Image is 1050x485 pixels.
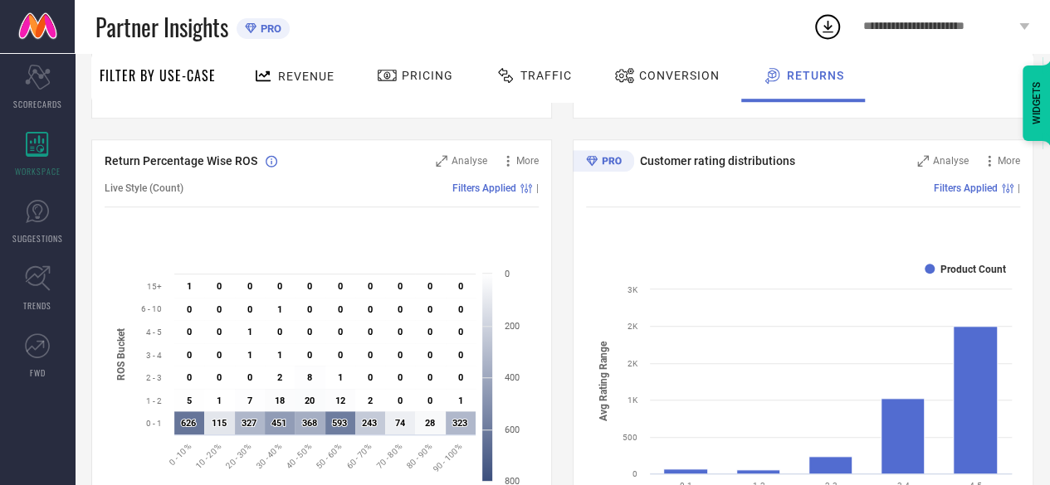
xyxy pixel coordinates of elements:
[194,441,223,470] text: 10 - 20%
[277,327,282,337] text: 0
[307,372,312,383] text: 8
[505,269,510,279] text: 0
[338,304,343,315] text: 0
[536,182,539,194] span: |
[427,281,432,292] text: 0
[368,304,373,315] text: 0
[187,281,192,292] text: 1
[338,350,343,361] text: 0
[307,304,312,315] text: 0
[307,281,312,292] text: 0
[458,327,463,337] text: 0
[398,372,403,383] text: 0
[368,350,373,361] text: 0
[505,321,520,332] text: 200
[247,304,252,315] text: 0
[940,264,1006,275] text: Product Count
[432,441,464,473] text: 90 - 100%
[146,327,162,337] text: 4 - 5
[100,65,216,85] span: Filter By Use-Case
[427,395,432,406] text: 0
[813,12,842,41] div: Open download list
[436,155,447,167] svg: Zoom
[787,69,844,82] span: Returns
[146,396,162,405] text: 1 - 2
[520,69,572,82] span: Traffic
[402,69,453,82] span: Pricing
[933,155,969,167] span: Analyse
[368,372,373,383] text: 0
[224,441,253,470] text: 20 - 30%
[105,182,183,194] span: Live Style (Count)
[628,322,638,331] text: 2K
[640,154,795,167] span: Customer rating distributions
[242,418,256,429] text: 327
[217,395,222,406] text: 1
[335,395,345,406] text: 12
[458,304,463,315] text: 0
[12,232,63,245] span: SUGGESTIONS
[256,22,281,35] span: PRO
[284,441,313,470] text: 40 - 50%
[628,285,638,294] text: 3K
[458,395,463,406] text: 1
[307,350,312,361] text: 0
[187,304,192,315] text: 0
[395,418,406,429] text: 74
[212,418,227,429] text: 115
[217,350,222,361] text: 0
[368,327,373,337] text: 0
[13,98,62,110] span: SCORECARDS
[307,327,312,337] text: 0
[505,372,520,383] text: 400
[187,327,192,337] text: 0
[187,372,192,383] text: 0
[168,441,193,466] text: 0 - 10%
[277,304,282,315] text: 1
[115,328,127,381] tspan: ROS Bucket
[247,372,252,383] text: 0
[277,281,282,292] text: 0
[405,441,434,470] text: 80 - 90%
[452,155,487,167] span: Analyse
[623,433,637,442] text: 500
[934,182,998,194] span: Filters Applied
[458,350,463,361] text: 0
[917,155,929,167] svg: Zoom
[573,150,634,175] div: Premium
[505,424,520,435] text: 600
[368,395,373,406] text: 2
[639,69,720,82] span: Conversion
[338,372,343,383] text: 1
[187,350,192,361] text: 0
[1018,182,1020,194] span: |
[628,395,638,405] text: 1K
[598,341,609,421] tspan: Avg Rating Range
[427,327,432,337] text: 0
[146,351,162,360] text: 3 - 4
[452,418,467,429] text: 323
[344,441,374,470] text: 60 - 70%
[217,327,222,337] text: 0
[362,418,377,429] text: 243
[277,350,282,361] text: 1
[398,281,403,292] text: 0
[368,281,373,292] text: 0
[217,372,222,383] text: 0
[425,418,435,429] text: 28
[247,350,252,361] text: 1
[30,366,46,379] span: FWD
[247,327,252,337] text: 1
[247,395,252,406] text: 7
[23,299,51,312] span: TRENDS
[146,373,162,382] text: 2 - 3
[398,304,403,315] text: 0
[452,182,516,194] span: Filters Applied
[15,165,61,177] span: WORKSPACE
[302,418,317,429] text: 368
[338,281,343,292] text: 0
[278,70,335,83] span: Revenue
[632,469,637,478] text: 0
[305,395,315,406] text: 20
[181,418,196,429] text: 626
